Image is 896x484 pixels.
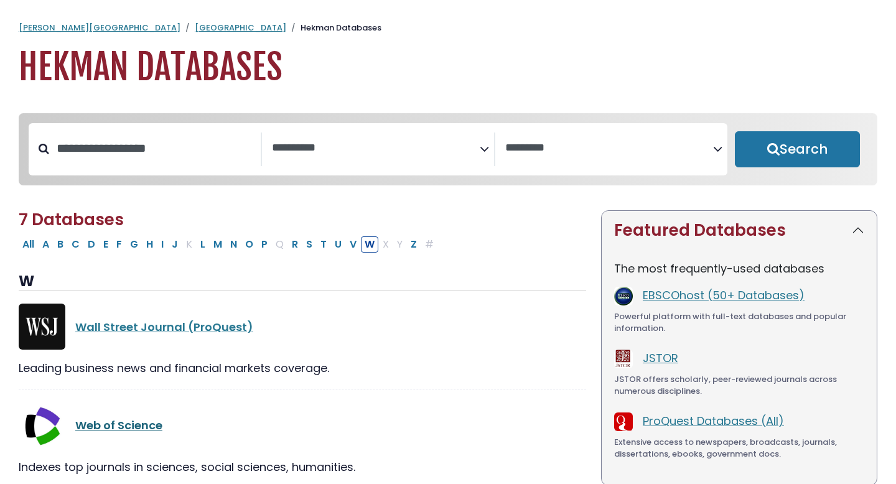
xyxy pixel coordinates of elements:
[19,272,586,291] h3: W
[286,22,381,34] li: Hekman Databases
[19,22,877,34] nav: breadcrumb
[49,138,261,159] input: Search database by title or keyword
[643,350,678,366] a: JSTOR
[505,142,713,155] textarea: Search
[210,236,226,253] button: Filter Results M
[735,131,860,167] button: Submit for Search Results
[19,236,439,251] div: Alpha-list to filter by first letter of database name
[614,310,864,335] div: Powerful platform with full-text databases and popular information.
[614,260,864,277] p: The most frequently-used databases
[19,208,124,231] span: 7 Databases
[195,22,286,34] a: [GEOGRAPHIC_DATA]
[19,236,38,253] button: All
[68,236,83,253] button: Filter Results C
[168,236,182,253] button: Filter Results J
[113,236,126,253] button: Filter Results F
[272,142,480,155] textarea: Search
[100,236,112,253] button: Filter Results E
[288,236,302,253] button: Filter Results R
[19,360,586,376] div: Leading business news and financial markets coverage.
[643,413,784,429] a: ProQuest Databases (All)
[346,236,360,253] button: Filter Results V
[614,436,864,460] div: Extensive access to newspapers, broadcasts, journals, dissertations, ebooks, government docs.
[331,236,345,253] button: Filter Results U
[258,236,271,253] button: Filter Results P
[75,319,253,335] a: Wall Street Journal (ProQuest)
[19,22,180,34] a: [PERSON_NAME][GEOGRAPHIC_DATA]
[39,236,53,253] button: Filter Results A
[361,236,378,253] button: Filter Results W
[197,236,209,253] button: Filter Results L
[126,236,142,253] button: Filter Results G
[317,236,330,253] button: Filter Results T
[614,373,864,398] div: JSTOR offers scholarly, peer-reviewed journals across numerous disciplines.
[226,236,241,253] button: Filter Results N
[84,236,99,253] button: Filter Results D
[142,236,157,253] button: Filter Results H
[241,236,257,253] button: Filter Results O
[54,236,67,253] button: Filter Results B
[19,458,586,475] div: Indexes top journals in sciences, social sciences, humanities.
[643,287,805,303] a: EBSCOhost (50+ Databases)
[75,417,162,433] a: Web of Science
[19,47,877,88] h1: Hekman Databases
[602,211,877,250] button: Featured Databases
[19,113,877,185] nav: Search filters
[157,236,167,253] button: Filter Results I
[407,236,421,253] button: Filter Results Z
[302,236,316,253] button: Filter Results S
